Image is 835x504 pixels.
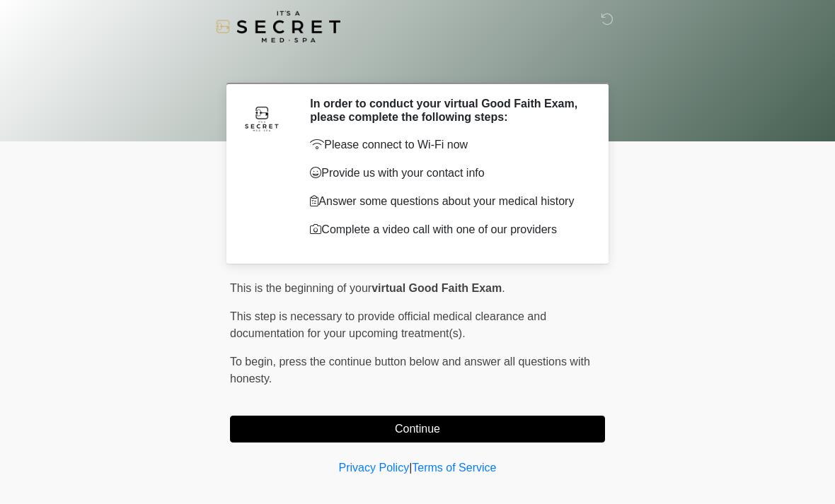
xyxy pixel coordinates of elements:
span: This step is necessary to provide official medical clearance and documentation for your upcoming ... [230,310,546,339]
span: To begin, [230,356,279,368]
p: Complete a video call with one of our providers [310,221,584,238]
button: Continue [230,416,605,443]
h1: ‎ ‎ [219,51,616,77]
span: press the continue button below and answer all questions with honesty. [230,356,590,385]
strong: virtual Good Faith Exam [372,282,502,294]
p: Please connect to Wi-Fi now [310,136,584,153]
img: Agent Avatar [241,97,283,139]
a: Privacy Policy [339,462,410,474]
img: It's A Secret Med Spa Logo [216,11,340,42]
p: Answer some questions about your medical history [310,193,584,210]
p: Provide us with your contact info [310,165,584,182]
a: | [409,462,412,474]
h2: In order to conduct your virtual Good Faith Exam, please complete the following steps: [310,97,584,124]
span: This is the beginning of your [230,282,372,294]
a: Terms of Service [412,462,496,474]
span: . [502,282,505,294]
